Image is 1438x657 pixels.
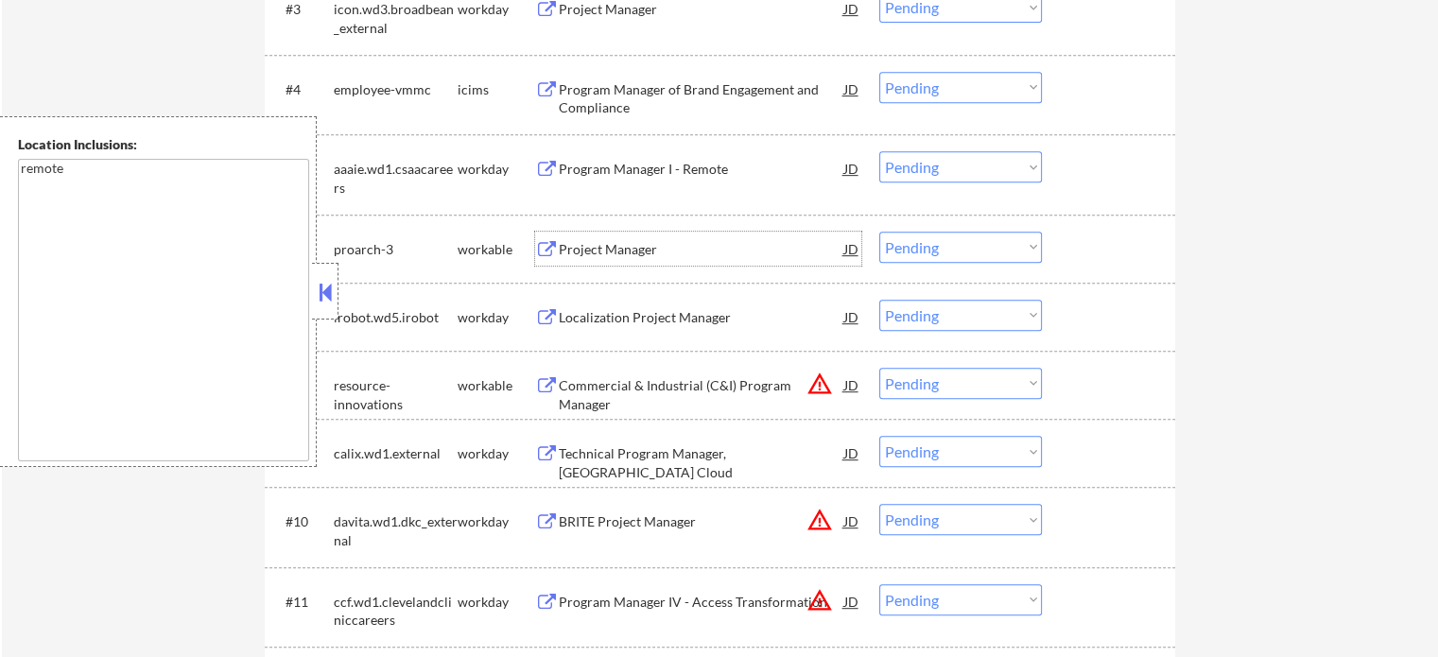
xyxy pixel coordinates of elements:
div: workday [458,512,535,531]
div: #4 [286,80,319,99]
div: icims [458,80,535,99]
div: resource-innovations [334,376,458,413]
div: ccf.wd1.clevelandcliniccareers [334,593,458,630]
div: workday [458,160,535,179]
button: warning_amber [806,507,833,533]
div: calix.wd1.external [334,444,458,463]
div: davita.wd1.dkc_external [334,512,458,549]
div: Localization Project Manager [559,308,844,327]
div: JD [842,368,861,402]
div: JD [842,72,861,106]
div: JD [842,504,861,538]
div: proarch-3 [334,240,458,259]
div: irobot.wd5.irobot [334,308,458,327]
div: Project Manager [559,240,844,259]
div: JD [842,300,861,334]
div: workday [458,308,535,327]
div: workable [458,240,535,259]
div: JD [842,232,861,266]
div: JD [842,151,861,185]
div: workday [458,444,535,463]
div: employee-vmmc [334,80,458,99]
button: warning_amber [806,587,833,614]
div: Program Manager I - Remote [559,160,844,179]
div: #10 [286,512,319,531]
div: Commercial & Industrial (C&I) Program Manager [559,376,844,413]
div: Program Manager of Brand Engagement and Compliance [559,80,844,117]
div: JD [842,436,861,470]
button: warning_amber [806,371,833,397]
div: ​Program Manager IV - Access Transformation [559,593,844,612]
div: workday [458,593,535,612]
div: Location Inclusions: [18,135,309,154]
div: workable [458,376,535,395]
div: aaaie.wd1.csaacareers [334,160,458,197]
div: Technical Program Manager, [GEOGRAPHIC_DATA] Cloud [559,444,844,481]
div: JD [842,584,861,618]
div: BRITE Project Manager [559,512,844,531]
div: #11 [286,593,319,612]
